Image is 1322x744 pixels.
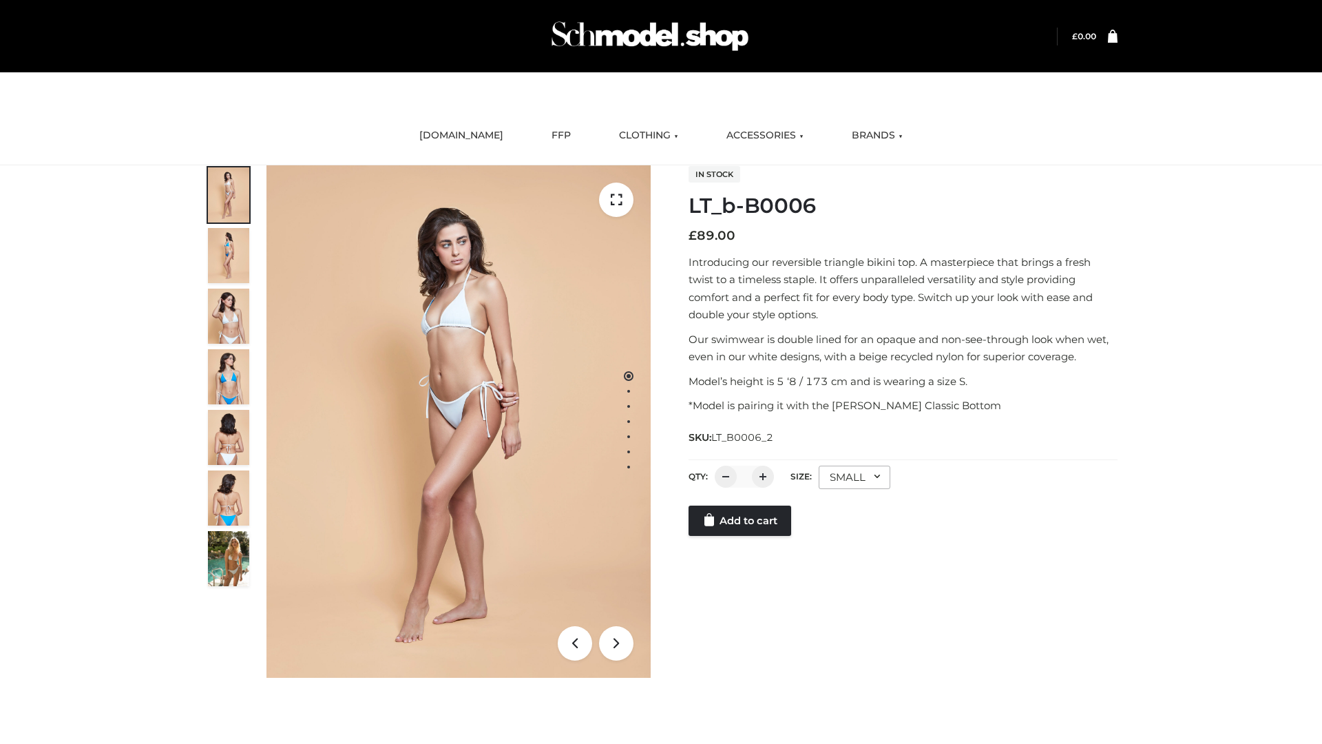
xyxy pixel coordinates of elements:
[689,397,1118,415] p: *Model is pairing it with the [PERSON_NAME] Classic Bottom
[208,167,249,223] img: ArielClassicBikiniTop_CloudNine_AzureSky_OW114ECO_1-scaled.jpg
[689,194,1118,218] h1: LT_b-B0006
[208,349,249,404] img: ArielClassicBikiniTop_CloudNine_AzureSky_OW114ECO_4-scaled.jpg
[689,471,708,482] label: QTY:
[266,165,651,678] img: LT_b-B0006
[819,466,890,489] div: SMALL
[689,228,735,243] bdi: 89.00
[547,9,753,63] img: Schmodel Admin 964
[541,121,581,151] a: FFP
[208,289,249,344] img: ArielClassicBikiniTop_CloudNine_AzureSky_OW114ECO_3-scaled.jpg
[1072,31,1078,41] span: £
[1072,31,1096,41] bdi: 0.00
[409,121,514,151] a: [DOMAIN_NAME]
[689,506,791,536] a: Add to cart
[689,228,697,243] span: £
[841,121,913,151] a: BRANDS
[208,471,249,526] img: ArielClassicBikiniTop_CloudNine_AzureSky_OW114ECO_8-scaled.jpg
[609,121,689,151] a: CLOTHING
[790,471,812,482] label: Size:
[208,228,249,283] img: ArielClassicBikiniTop_CloudNine_AzureSky_OW114ECO_2-scaled.jpg
[689,254,1118,324] p: Introducing our reversible triangle bikini top. A masterpiece that brings a fresh twist to a time...
[711,431,773,444] span: LT_B0006_2
[689,166,740,183] span: In stock
[208,410,249,465] img: ArielClassicBikiniTop_CloudNine_AzureSky_OW114ECO_7-scaled.jpg
[689,429,775,446] span: SKU:
[1072,31,1096,41] a: £0.00
[208,531,249,586] img: Arieltop_CloudNine_AzureSky2.jpg
[689,331,1118,366] p: Our swimwear is double lined for an opaque and non-see-through look when wet, even in our white d...
[716,121,814,151] a: ACCESSORIES
[689,373,1118,391] p: Model’s height is 5 ‘8 / 173 cm and is wearing a size S.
